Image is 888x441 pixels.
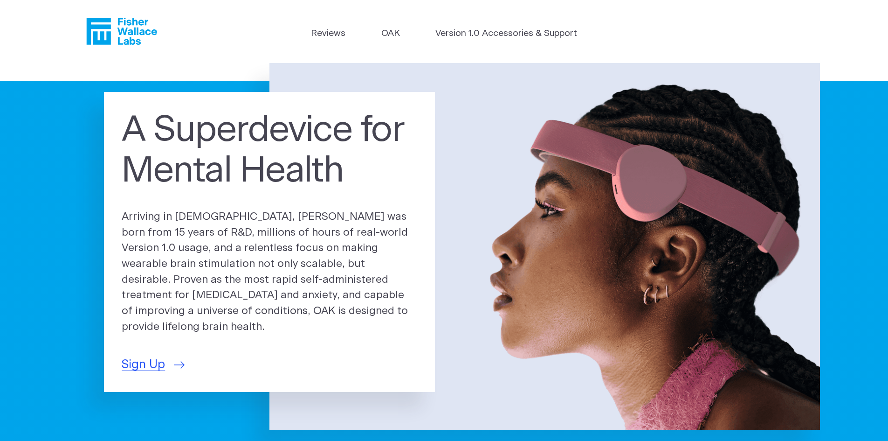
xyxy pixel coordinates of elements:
a: Version 1.0 Accessories & Support [435,27,577,41]
h1: A Superdevice for Mental Health [122,110,417,192]
p: Arriving in [DEMOGRAPHIC_DATA], [PERSON_NAME] was born from 15 years of R&D, millions of hours of... [122,209,417,335]
span: Sign Up [122,356,165,374]
a: OAK [381,27,400,41]
a: Reviews [311,27,345,41]
a: Sign Up [122,356,185,374]
a: Fisher Wallace [86,18,157,45]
